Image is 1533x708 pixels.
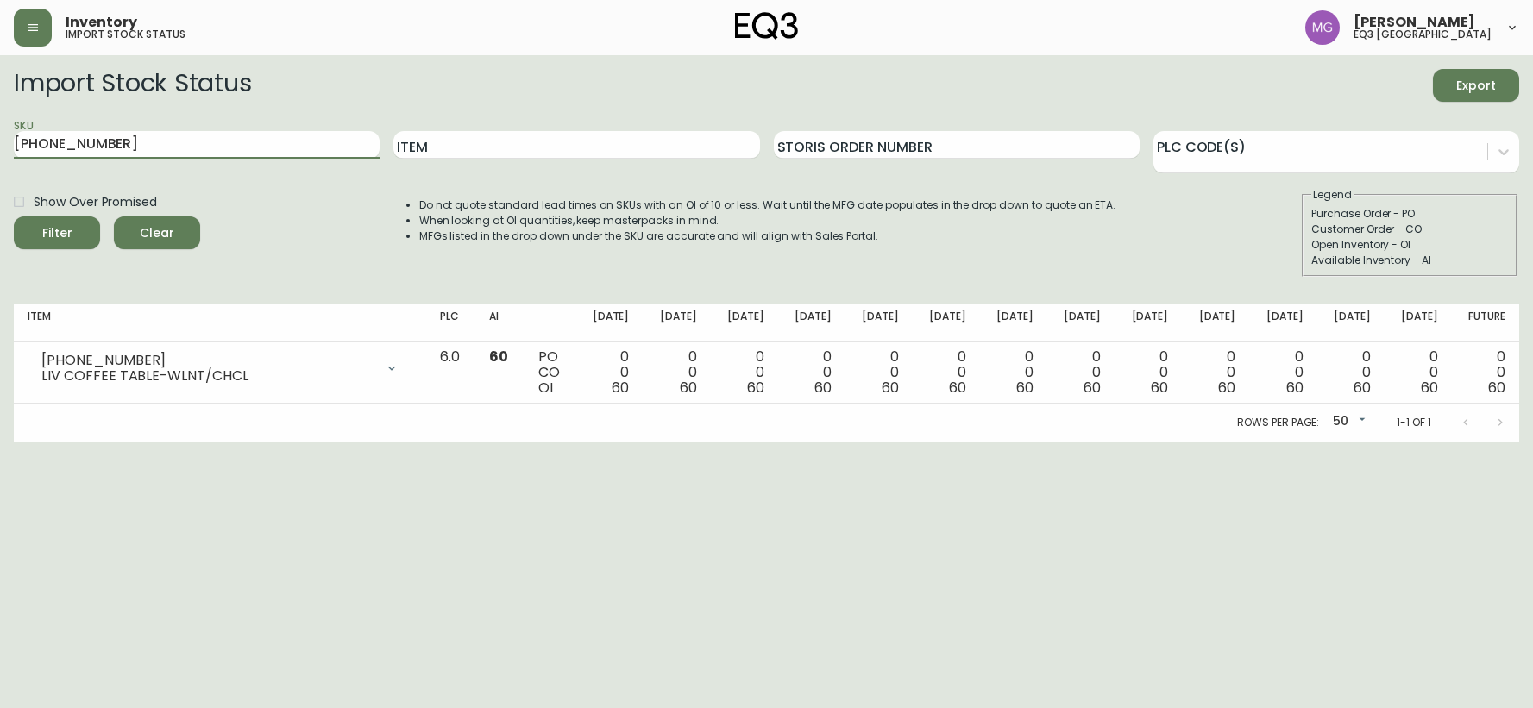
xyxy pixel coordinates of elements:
[575,304,643,342] th: [DATE]
[66,16,137,29] span: Inventory
[1447,75,1505,97] span: Export
[612,378,629,398] span: 60
[1354,378,1371,398] span: 60
[747,378,764,398] span: 60
[1047,304,1115,342] th: [DATE]
[949,378,966,398] span: 60
[725,349,764,396] div: 0 0
[913,304,980,342] th: [DATE]
[41,368,374,384] div: LIV COFFEE TABLE-WLNT/CHCL
[1421,378,1438,398] span: 60
[14,304,426,342] th: Item
[927,349,966,396] div: 0 0
[66,29,185,40] h5: import stock status
[1311,253,1508,268] div: Available Inventory - AI
[814,378,832,398] span: 60
[1354,29,1492,40] h5: eq3 [GEOGRAPHIC_DATA]
[1354,16,1475,29] span: [PERSON_NAME]
[419,197,1116,213] li: Do not quote standard lead times on SKUs with an OI of 10 or less. Wait until the MFG date popula...
[1433,69,1519,102] button: Export
[1182,304,1249,342] th: [DATE]
[1084,378,1101,398] span: 60
[426,342,475,404] td: 6.0
[42,222,72,244] div: Filter
[1016,378,1034,398] span: 60
[1311,237,1508,253] div: Open Inventory - OI
[859,349,899,396] div: 0 0
[1128,349,1168,396] div: 0 0
[1311,222,1508,237] div: Customer Order - CO
[589,349,629,396] div: 0 0
[1151,378,1168,398] span: 60
[538,378,553,398] span: OI
[778,304,845,342] th: [DATE]
[1263,349,1303,396] div: 0 0
[792,349,832,396] div: 0 0
[1397,415,1431,430] p: 1-1 of 1
[1488,378,1505,398] span: 60
[1385,304,1452,342] th: [DATE]
[128,222,186,244] span: Clear
[1330,349,1370,396] div: 0 0
[34,193,157,211] span: Show Over Promised
[711,304,778,342] th: [DATE]
[1466,349,1505,396] div: 0 0
[475,304,524,342] th: AI
[419,229,1116,244] li: MFGs listed in the drop down under the SKU are accurate and will align with Sales Portal.
[14,69,251,102] h2: Import Stock Status
[114,216,200,249] button: Clear
[680,378,697,398] span: 60
[1452,304,1519,342] th: Future
[1249,304,1316,342] th: [DATE]
[1326,408,1369,436] div: 50
[735,12,799,40] img: logo
[845,304,913,342] th: [DATE]
[1286,378,1304,398] span: 60
[980,304,1047,342] th: [DATE]
[1398,349,1438,396] div: 0 0
[1305,10,1340,45] img: de8837be2a95cd31bb7c9ae23fe16153
[538,349,562,396] div: PO CO
[419,213,1116,229] li: When looking at OI quantities, keep masterpacks in mind.
[1218,378,1235,398] span: 60
[1196,349,1235,396] div: 0 0
[882,378,899,398] span: 60
[28,349,412,387] div: [PHONE_NUMBER]LIV COFFEE TABLE-WLNT/CHCL
[994,349,1034,396] div: 0 0
[1061,349,1101,396] div: 0 0
[489,347,508,367] span: 60
[1311,187,1354,203] legend: Legend
[1115,304,1182,342] th: [DATE]
[1311,206,1508,222] div: Purchase Order - PO
[643,304,710,342] th: [DATE]
[657,349,696,396] div: 0 0
[1237,415,1319,430] p: Rows per page:
[1316,304,1384,342] th: [DATE]
[426,304,475,342] th: PLC
[41,353,374,368] div: [PHONE_NUMBER]
[14,216,100,249] button: Filter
